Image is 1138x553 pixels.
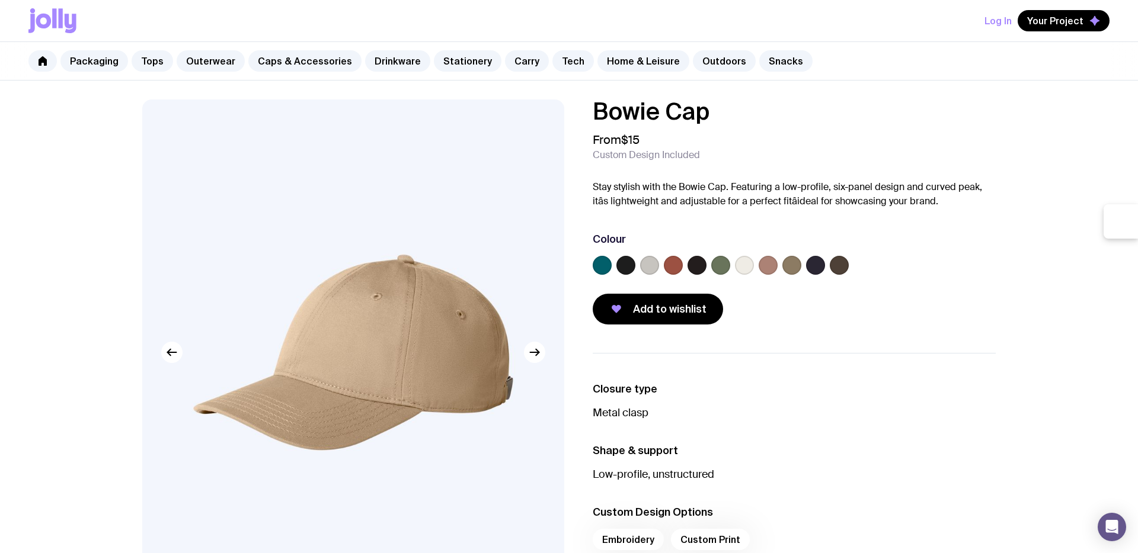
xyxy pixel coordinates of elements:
a: Home & Leisure [597,50,689,72]
div: Open Intercom Messenger [1098,513,1126,541]
a: Tech [552,50,594,72]
h1: Bowie Cap [593,99,996,123]
span: $15 [621,132,640,147]
h3: Colour [593,232,626,246]
button: Add to wishlist [593,294,723,324]
a: Tops [132,50,173,72]
button: Log In [984,10,1012,31]
h3: Custom Design Options [593,505,996,519]
span: Your Project [1027,15,1083,27]
a: Drinkware [365,50,430,72]
button: Your Project [1018,10,1110,31]
a: Snacks [759,50,813,72]
h3: Shape & support [593,443,996,458]
a: Carry [505,50,549,72]
button: Open Sortd panel [1104,204,1138,239]
span: From [593,133,640,147]
a: Packaging [60,50,128,72]
p: Low-profile, unstructured [593,467,996,481]
a: Outerwear [177,50,245,72]
a: Caps & Accessories [248,50,362,72]
span: Custom Design Included [593,149,700,161]
a: Outdoors [693,50,756,72]
p: Metal clasp [593,406,996,420]
h3: Closure type [593,382,996,396]
p: Stay stylish with the Bowie Cap. Featuring a low-profile, six-panel design and curved peak, itâs ... [593,180,996,208]
a: Stationery [434,50,501,72]
span: Add to wishlist [633,302,707,316]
